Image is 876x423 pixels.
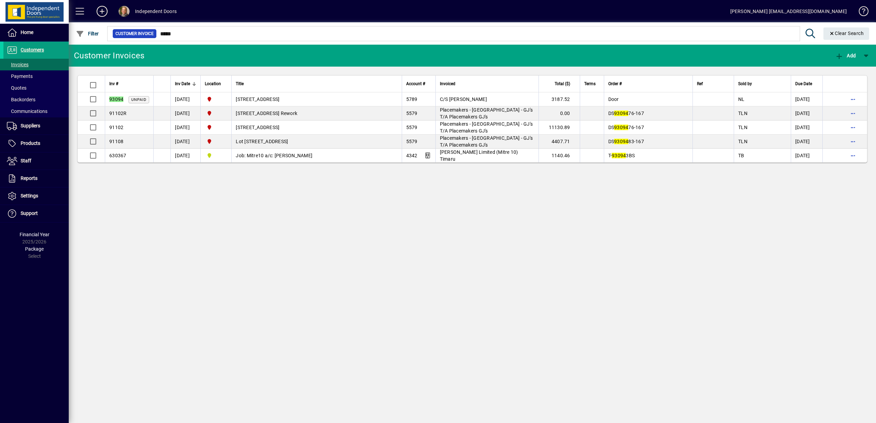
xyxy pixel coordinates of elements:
[406,125,418,130] span: 5579
[236,111,297,116] span: [STREET_ADDRESS] Rework
[3,187,69,205] a: Settings
[91,5,113,18] button: Add
[440,149,518,162] span: [PERSON_NAME] Limited (Mitre 10) Timaru
[730,6,847,17] div: [PERSON_NAME] [EMAIL_ADDRESS][DOMAIN_NAME]
[440,80,534,88] div: Invoiced
[3,59,69,70] a: Invoices
[113,5,135,18] button: Profile
[21,123,40,128] span: Suppliers
[795,80,812,88] span: Due Date
[76,31,99,36] span: Filter
[236,96,279,102] span: [STREET_ADDRESS]
[738,96,745,102] span: NL
[697,80,703,88] span: Ref
[738,111,747,116] span: TLN
[847,108,858,119] button: More options
[440,80,455,88] span: Invoiced
[21,210,38,216] span: Support
[205,152,227,159] span: Timaru
[109,80,118,88] span: Inv #
[791,135,822,149] td: [DATE]
[170,149,200,162] td: [DATE]
[3,82,69,94] a: Quotes
[440,135,533,148] span: Placemakers - [GEOGRAPHIC_DATA] - GJ's T/A Placemakers GJ's
[406,96,418,102] span: 5789
[109,139,123,144] span: 91108
[608,125,644,130] span: DS 76-167
[406,80,425,88] span: Account #
[829,31,864,36] span: Clear Search
[7,73,33,79] span: Payments
[115,30,154,37] span: Customer Invoice
[7,62,29,67] span: Invoices
[205,138,227,145] span: Christchurch
[109,153,126,158] span: 630367
[847,122,858,133] button: More options
[738,153,744,158] span: TB
[170,135,200,149] td: [DATE]
[406,153,418,158] span: 4342
[236,80,397,88] div: Title
[539,149,580,162] td: 1140.46
[3,70,69,82] a: Payments
[205,95,227,103] span: Christchurch
[791,92,822,106] td: [DATE]
[21,175,37,181] span: Reports
[20,232,49,237] span: Financial Year
[847,150,858,161] button: More options
[21,158,31,163] span: Staff
[21,30,33,35] span: Home
[109,96,123,102] em: 93094
[823,27,869,40] button: Clear
[539,135,580,149] td: 4407.71
[3,205,69,222] a: Support
[7,85,26,91] span: Quotes
[406,80,431,88] div: Account #
[847,94,858,105] button: More options
[205,124,227,131] span: Christchurch
[3,94,69,105] a: Backorders
[236,80,244,88] span: Title
[21,47,44,53] span: Customers
[21,193,38,198] span: Settings
[406,139,418,144] span: 5579
[3,152,69,170] a: Staff
[74,27,101,40] button: Filter
[131,98,146,102] span: Unpaid
[236,125,279,130] span: [STREET_ADDRESS]
[7,108,47,114] span: Communications
[3,105,69,117] a: Communications
[170,106,200,121] td: [DATE]
[236,153,312,158] span: Job: Mitre10 a/c: [PERSON_NAME]
[175,80,190,88] span: Inv Date
[612,153,626,158] em: 93094
[406,111,418,116] span: 5579
[833,49,857,62] button: Add
[738,80,752,88] span: Sold by
[539,121,580,135] td: 11130.89
[608,139,644,144] span: DS 83-167
[738,80,787,88] div: Sold by
[738,139,747,144] span: TLN
[608,80,688,88] div: Order #
[3,117,69,135] a: Suppliers
[608,153,635,158] span: T- 3BS
[584,80,596,88] span: Terms
[543,80,576,88] div: Total ($)
[614,111,628,116] em: 93094
[205,110,227,117] span: Christchurch
[440,96,487,102] span: C/S [PERSON_NAME]
[109,80,149,88] div: Inv #
[608,111,644,116] span: DS 76-167
[440,107,533,119] span: Placemakers - [GEOGRAPHIC_DATA] - GJ's T/A Placemakers GJ's
[791,121,822,135] td: [DATE]
[74,50,144,61] div: Customer Invoices
[205,80,227,88] div: Location
[795,80,818,88] div: Due Date
[440,121,533,134] span: Placemakers - [GEOGRAPHIC_DATA] - GJ's T/A Placemakers GJ's
[109,111,127,116] span: 91102R
[170,92,200,106] td: [DATE]
[109,125,123,130] span: 91102
[7,97,35,102] span: Backorders
[835,53,856,58] span: Add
